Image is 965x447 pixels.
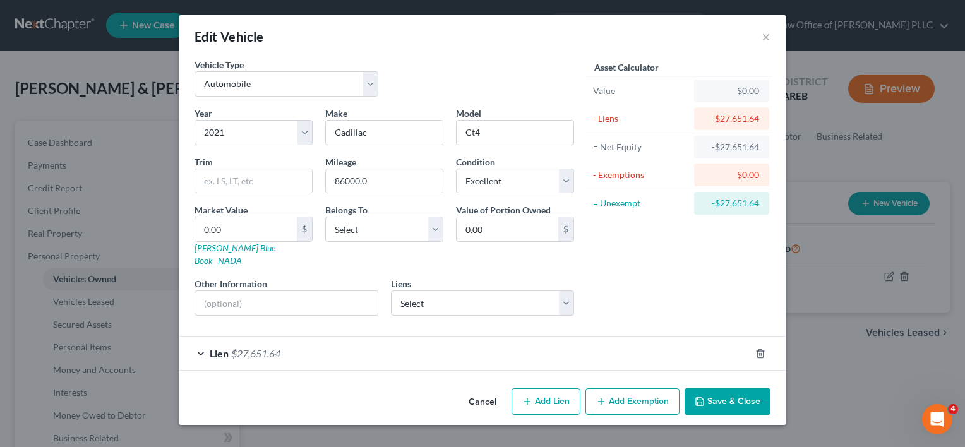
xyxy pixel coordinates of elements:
[704,169,759,181] div: $0.00
[593,169,688,181] div: - Exemptions
[593,112,688,125] div: - Liens
[210,347,229,359] span: Lien
[218,255,242,266] a: NADA
[456,107,481,120] label: Model
[685,388,770,415] button: Save & Close
[593,141,688,153] div: = Net Equity
[762,29,770,44] button: ×
[457,217,558,241] input: 0.00
[195,217,297,241] input: 0.00
[704,112,759,125] div: $27,651.64
[325,108,347,119] span: Make
[195,203,248,217] label: Market Value
[195,28,264,45] div: Edit Vehicle
[195,291,378,315] input: (optional)
[325,155,356,169] label: Mileage
[704,197,759,210] div: -$27,651.64
[231,347,280,359] span: $27,651.64
[585,388,680,415] button: Add Exemption
[195,58,244,71] label: Vehicle Type
[948,404,958,414] span: 4
[456,155,495,169] label: Condition
[195,277,267,290] label: Other Information
[704,85,759,97] div: $0.00
[195,242,275,266] a: [PERSON_NAME] Blue Book
[391,277,411,290] label: Liens
[297,217,312,241] div: $
[325,205,368,215] span: Belongs To
[594,61,659,74] label: Asset Calculator
[704,141,759,153] div: -$27,651.64
[593,85,688,97] div: Value
[558,217,573,241] div: $
[457,121,573,145] input: ex. Altima
[593,197,688,210] div: = Unexempt
[922,404,952,434] iframe: Intercom live chat
[512,388,580,415] button: Add Lien
[459,390,506,415] button: Cancel
[456,203,551,217] label: Value of Portion Owned
[195,169,312,193] input: ex. LS, LT, etc
[195,107,212,120] label: Year
[326,121,443,145] input: ex. Nissan
[326,169,443,193] input: --
[195,155,213,169] label: Trim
